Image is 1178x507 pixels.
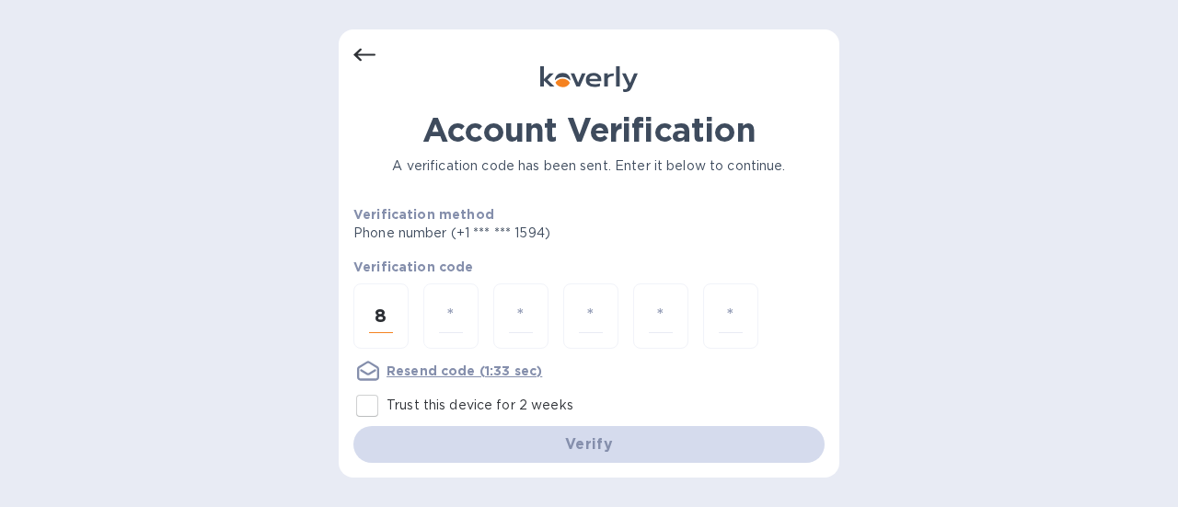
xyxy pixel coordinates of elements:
b: Verification method [353,207,494,222]
p: Verification code [353,258,825,276]
p: Phone number (+1 *** *** 1594) [353,224,691,243]
p: A verification code has been sent. Enter it below to continue. [353,156,825,176]
u: Resend code (1:33 sec) [387,363,542,378]
h1: Account Verification [353,110,825,149]
p: Trust this device for 2 weeks [387,396,573,415]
